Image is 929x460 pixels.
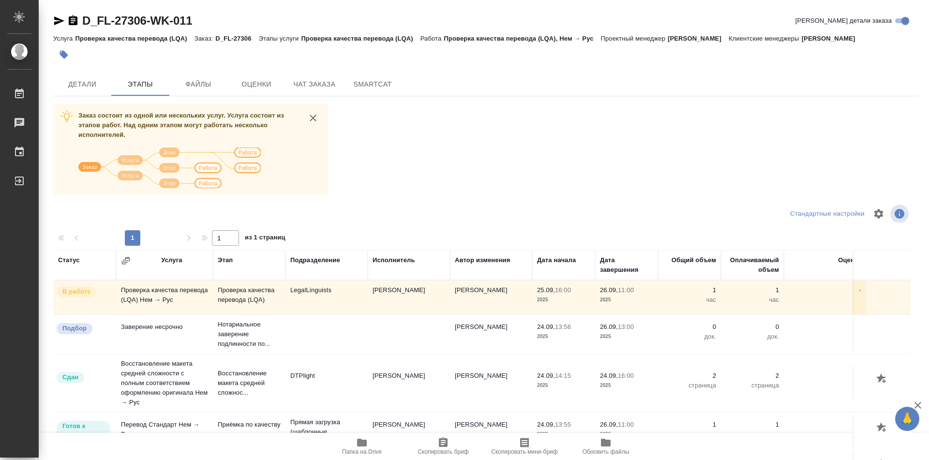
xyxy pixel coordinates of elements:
[259,35,301,42] p: Этапы услуги
[67,15,79,27] button: Скопировать ссылку
[82,14,192,27] a: D_FL-27306-WK-011
[600,430,653,439] p: 2025
[788,207,867,222] div: split button
[116,317,213,351] td: Заверение несрочно
[218,255,233,265] div: Этап
[726,381,779,390] p: страница
[484,433,565,460] button: Скопировать мини-бриф
[601,35,668,42] p: Проектный менеджер
[161,255,182,265] div: Услуга
[116,415,213,449] td: Перевод Стандарт Нем → Рус
[663,371,716,381] p: 2
[58,255,80,265] div: Статус
[668,35,729,42] p: [PERSON_NAME]
[53,35,75,42] p: Услуга
[285,413,368,451] td: Прямая загрузка (шаблонные документы)
[418,448,468,455] span: Скопировать бриф
[618,286,634,294] p: 11:00
[78,112,284,138] span: Заказ состоит из одной или нескольких услуг. Услуга состоит из этапов работ. Над одним этапом мог...
[368,366,450,400] td: [PERSON_NAME]
[663,285,716,295] p: 1
[59,78,105,90] span: Детали
[444,35,600,42] p: Проверка качества перевода (LQA), Нем → Рус
[321,433,403,460] button: Папка на Drive
[349,78,396,90] span: SmartCat
[726,371,779,381] p: 2
[403,433,484,460] button: Скопировать бриф
[899,409,915,429] span: 🙏
[306,111,320,125] button: close
[726,332,779,341] p: док.
[663,322,716,332] p: 0
[600,421,618,428] p: 26.09,
[218,420,281,430] p: Приёмка по качеству
[795,16,892,26] span: [PERSON_NAME] детали заказа
[663,381,716,390] p: страница
[420,35,444,42] p: Работа
[537,421,555,428] p: 24.09,
[600,286,618,294] p: 26.09,
[450,281,532,314] td: [PERSON_NAME]
[600,332,653,341] p: 2025
[537,332,590,341] p: 2025
[537,430,590,439] p: 2025
[600,323,618,330] p: 26.09,
[600,295,653,305] p: 2025
[672,255,716,265] div: Общий объем
[53,44,75,65] button: Добавить тэг
[555,323,571,330] p: 13:56
[116,281,213,314] td: Проверка качества перевода (LQA) Нем → Рус
[618,323,634,330] p: 13:00
[116,354,213,412] td: Восстановление макета средней сложности с полным соответствием оформлению оригинала Нем → Рус
[838,255,861,265] div: Оценка
[450,366,532,400] td: [PERSON_NAME]
[600,372,618,379] p: 24.09,
[618,372,634,379] p: 16:00
[583,448,629,455] span: Обновить файлы
[53,15,65,27] button: Скопировать ссылку для ЯМессенджера
[663,295,716,305] p: час
[555,421,571,428] p: 13:55
[537,381,590,390] p: 2025
[233,78,280,90] span: Оценки
[537,255,576,265] div: Дата начала
[729,35,802,42] p: Клиентские менеджеры
[600,381,653,390] p: 2025
[663,332,716,341] p: док.
[874,371,890,387] button: Добавить оценку
[117,78,164,90] span: Этапы
[62,372,78,382] p: Сдан
[726,430,779,439] p: слово
[285,281,368,314] td: LegalLinguists
[726,255,779,275] div: Оплачиваемый объем
[62,287,90,297] p: В работе
[218,320,281,349] p: Нотариальное заверение подлинности по...
[600,255,653,275] div: Дата завершения
[368,415,450,449] td: [PERSON_NAME]
[537,323,555,330] p: 24.09,
[75,35,194,42] p: Проверка качества перевода (LQA)
[491,448,557,455] span: Скопировать мини-бриф
[537,286,555,294] p: 25.09,
[726,322,779,332] p: 0
[373,255,415,265] div: Исполнитель
[450,317,532,351] td: [PERSON_NAME]
[342,448,382,455] span: Папка на Drive
[895,407,919,431] button: 🙏
[890,205,911,223] span: Посмотреть информацию
[555,286,571,294] p: 16:00
[301,35,420,42] p: Проверка качества перевода (LQA)
[175,78,222,90] span: Файлы
[195,35,215,42] p: Заказ:
[218,285,281,305] p: Проверка качества перевода (LQA)
[368,281,450,314] td: [PERSON_NAME]
[62,324,87,333] p: Подбор
[726,285,779,295] p: 1
[537,295,590,305] p: 2025
[555,372,571,379] p: 14:15
[802,35,863,42] p: [PERSON_NAME]
[290,255,340,265] div: Подразделение
[565,433,646,460] button: Обновить файлы
[218,369,281,398] p: Восстановление макета средней сложнос...
[121,256,131,266] button: Сгруппировать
